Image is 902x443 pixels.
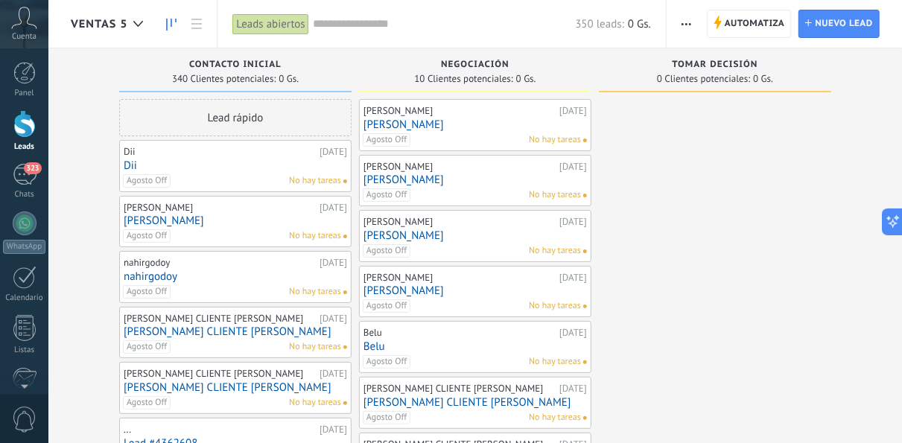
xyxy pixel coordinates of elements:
[124,146,316,158] div: Dii
[320,257,347,269] div: [DATE]
[289,174,341,188] span: No hay tareas
[320,424,347,436] div: [DATE]
[172,74,276,83] span: 340 Clientes potenciales:
[529,133,581,147] span: No hay tareas
[575,17,624,31] span: 350 leads:
[119,99,352,136] div: Lead rápido
[12,32,36,42] span: Cuenta
[628,17,651,31] span: 0 Gs.
[363,118,587,131] a: [PERSON_NAME]
[529,355,581,369] span: No hay tareas
[441,60,509,70] span: Negociación
[343,290,347,294] span: No hay nada asignado
[414,74,512,83] span: 10 Clientes potenciales:
[363,161,556,173] div: [PERSON_NAME]
[320,313,347,325] div: [DATE]
[279,74,299,83] span: 0 Gs.
[583,249,587,253] span: No hay nada asignado
[124,214,347,227] a: [PERSON_NAME]
[583,416,587,420] span: No hay nada asignado
[753,74,773,83] span: 0 Gs.
[3,293,46,303] div: Calendario
[725,10,785,37] span: Automatiza
[363,396,587,409] a: [PERSON_NAME] CLIENTE [PERSON_NAME]
[559,216,587,228] div: [DATE]
[3,89,46,98] div: Panel
[343,179,347,183] span: No hay nada asignado
[583,305,587,308] span: No hay nada asignado
[189,60,282,70] span: Contacto inicial
[127,60,344,72] div: Contacto inicial
[363,272,556,284] div: [PERSON_NAME]
[124,313,316,325] div: [PERSON_NAME] CLIENTE [PERSON_NAME]
[363,340,587,353] a: Belu
[124,270,347,283] a: nahirgodoy
[320,146,347,158] div: [DATE]
[123,174,171,188] span: Agosto Off
[124,257,316,269] div: nahirgodoy
[3,142,46,152] div: Leads
[559,272,587,284] div: [DATE]
[232,13,308,35] div: Leads abiertos
[363,284,587,297] a: [PERSON_NAME]
[529,411,581,424] span: No hay tareas
[363,133,410,147] span: Agosto Off
[124,159,347,172] a: Dii
[676,10,697,38] button: Más
[363,299,410,313] span: Agosto Off
[343,235,347,238] span: No hay nada asignado
[363,355,410,369] span: Agosto Off
[289,229,341,243] span: No hay tareas
[559,161,587,173] div: [DATE]
[123,229,171,243] span: Agosto Off
[606,60,824,72] div: Tomar decisión
[3,190,46,200] div: Chats
[124,202,316,214] div: [PERSON_NAME]
[343,401,347,405] span: No hay nada asignado
[798,10,880,38] a: Nuevo lead
[3,240,45,254] div: WhatsApp
[516,74,536,83] span: 0 Gs.
[124,368,316,380] div: [PERSON_NAME] CLIENTE [PERSON_NAME]
[320,368,347,380] div: [DATE]
[363,327,556,339] div: Belu
[529,188,581,202] span: No hay tareas
[583,138,587,142] span: No hay nada asignado
[289,340,341,354] span: No hay tareas
[707,10,792,38] a: Automatiza
[657,74,750,83] span: 0 Clientes potenciales:
[320,202,347,214] div: [DATE]
[529,299,581,313] span: No hay tareas
[363,173,587,186] a: [PERSON_NAME]
[289,285,341,299] span: No hay tareas
[363,188,410,202] span: Agosto Off
[363,411,410,424] span: Agosto Off
[123,396,171,409] span: Agosto Off
[363,244,410,258] span: Agosto Off
[124,325,347,338] a: [PERSON_NAME] CLIENTE [PERSON_NAME]
[363,105,556,117] div: [PERSON_NAME]
[815,10,873,37] span: Nuevo lead
[559,327,587,339] div: [DATE]
[123,285,171,299] span: Agosto Off
[363,383,556,395] div: [PERSON_NAME] CLIENTE [PERSON_NAME]
[124,424,316,436] div: ...
[559,105,587,117] div: [DATE]
[529,244,581,258] span: No hay tareas
[124,381,347,394] a: [PERSON_NAME] CLIENTE [PERSON_NAME]
[366,60,584,72] div: Negociación
[289,396,341,409] span: No hay tareas
[583,360,587,364] span: No hay nada asignado
[123,340,171,354] span: Agosto Off
[583,194,587,197] span: No hay nada asignado
[3,345,46,355] div: Listas
[363,216,556,228] div: [PERSON_NAME]
[184,10,209,39] a: Lista
[159,10,184,39] a: Leads
[343,345,347,349] span: No hay nada asignado
[71,17,127,31] span: Ventas 5
[24,162,41,174] span: 323
[363,229,587,242] a: [PERSON_NAME]
[672,60,758,70] span: Tomar decisión
[559,383,587,395] div: [DATE]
